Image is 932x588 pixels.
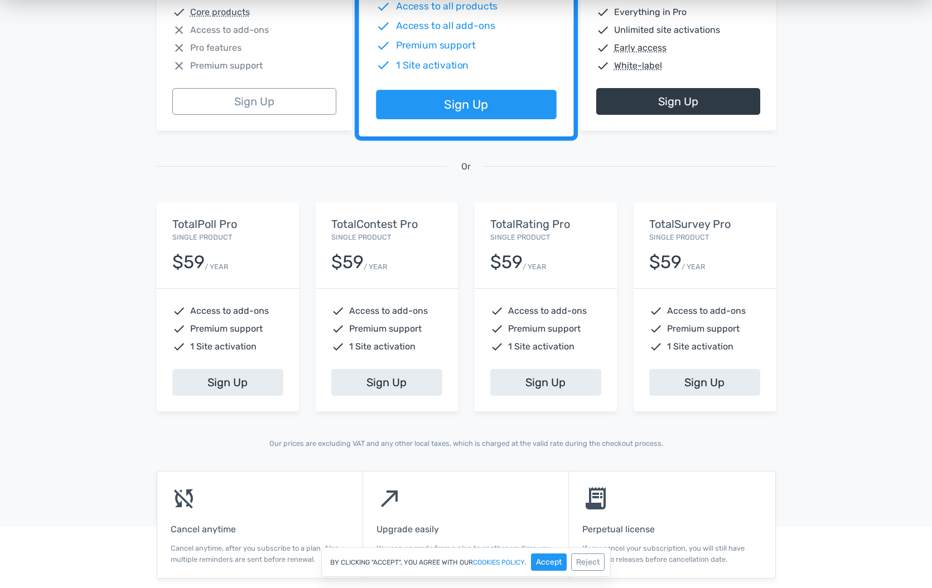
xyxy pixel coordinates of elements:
a: cookies policy [473,559,525,566]
span: check [376,38,390,53]
p: You can upgrade from a plan to another anytime you feel comfortable. [376,543,555,564]
a: Sign Up [331,369,442,396]
div: $59 [331,252,364,272]
a: Sign Up [596,88,760,115]
span: Pro features [190,41,242,55]
span: check [172,6,186,19]
span: check [490,322,504,336]
span: Everything in Pro [614,6,687,19]
span: receipt_long [582,485,609,512]
span: Unlimited site activations [614,23,720,37]
span: check [596,41,610,55]
div: $59 [172,252,205,272]
span: close [172,23,186,37]
span: check [331,340,345,353]
a: Sign Up [490,369,601,396]
small: / YEAR [523,261,546,272]
span: check [331,304,345,318]
h5: TotalRating Pro [490,218,601,230]
span: check [331,322,345,336]
span: check [490,304,504,318]
span: Premium support [667,322,740,336]
span: check [596,59,610,72]
small: Single Product [490,233,550,241]
span: check [596,23,610,37]
span: 1 Site activation [667,340,733,353]
small: / YEAR [205,261,228,272]
span: check [172,340,186,353]
h6: Upgrade easily [376,524,555,534]
span: check [376,58,390,72]
span: Premium support [508,322,581,336]
span: Access to add-ons [190,23,269,37]
div: $59 [490,252,523,272]
a: Sign Up [649,369,760,396]
span: Access to all add-ons [395,19,495,33]
span: 1 Site activation [190,340,257,353]
span: sync_disabled [171,485,197,512]
span: Premium support [349,322,422,336]
a: Sign Up [376,90,556,120]
small: / YEAR [682,261,705,272]
button: Accept [531,553,567,571]
h5: TotalContest Pro [331,218,442,230]
div: By clicking "Accept", you agree with our . [321,547,611,577]
span: 1 Site activation [508,340,574,353]
small: Single Product [331,233,391,241]
abbr: Early access [614,41,667,55]
span: check [490,340,504,353]
small: Single Product [649,233,709,241]
a: Sign Up [172,369,283,396]
span: Access to add-ons [190,304,269,318]
span: check [376,19,390,33]
h6: Perpetual license [582,524,761,534]
button: Reject [571,553,605,571]
h6: Cancel anytime [171,524,349,534]
span: Or [461,160,471,173]
p: Cancel anytime, after you subscribe to a plan. Also, multiple reminders are sent before renewal. [171,543,349,564]
span: Premium support [395,38,475,53]
small: Single Product [172,233,232,241]
span: Access to add-ons [667,304,746,318]
div: $59 [649,252,682,272]
span: 1 Site activation [349,340,416,353]
small: / YEAR [364,261,387,272]
abbr: White-label [614,59,662,72]
span: check [172,322,186,336]
span: Premium support [190,322,263,336]
span: north_east [376,485,403,512]
span: Access to add-ons [349,304,428,318]
span: 1 Site activation [395,58,469,72]
p: If you cancel your subscription, you will still have access to releases before cancellation date. [582,543,761,564]
span: close [172,59,186,72]
span: check [649,340,663,353]
span: check [649,322,663,336]
abbr: Core products [190,6,250,19]
span: Premium support [190,59,263,72]
span: close [172,41,186,55]
h5: TotalSurvey Pro [649,218,760,230]
span: Access to add-ons [508,304,587,318]
a: Sign Up [172,88,336,115]
span: check [649,304,663,318]
span: check [596,6,610,19]
span: check [172,304,186,318]
h5: TotalPoll Pro [172,218,283,230]
p: Our prices are excluding VAT and any other local taxes, which is charged at the valid rate during... [157,438,776,449]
